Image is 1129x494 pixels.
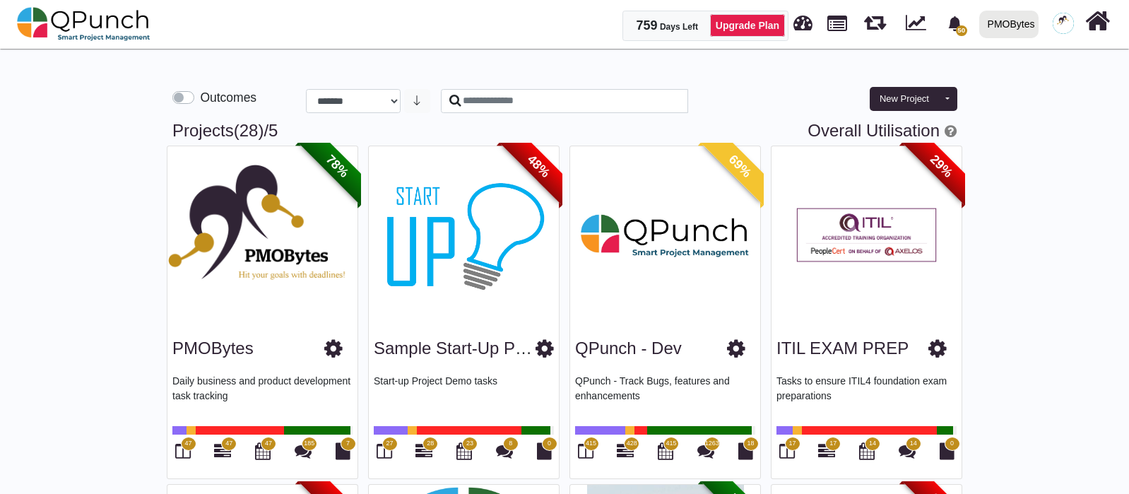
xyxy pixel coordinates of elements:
[295,442,312,459] i: Punch Discussions
[869,439,876,449] span: 14
[346,439,350,449] span: 7
[793,8,812,30] span: Dashboard
[214,448,231,459] a: 47
[870,87,939,111] button: New Project
[788,439,796,449] span: 17
[899,442,916,459] i: Punch Discussions
[939,1,974,45] a: bell fill50
[415,442,432,459] i: Gantt
[404,89,430,113] button: arrow down
[172,374,353,416] p: Daily business and product development task tracking
[500,127,578,206] span: 48%
[776,374,957,416] p: Tasks to ensure ITIL4 foundation exam preparations
[225,439,232,449] span: 47
[172,339,254,358] a: PMOBytes
[859,442,875,459] i: Calendar
[255,442,271,459] i: Calendar
[637,18,658,33] span: 759
[466,439,473,449] span: 23
[899,1,939,47] div: Dynamic Report
[950,439,954,449] span: 0
[818,442,835,459] i: Gantt
[184,439,191,449] span: 47
[265,439,272,449] span: 47
[666,439,676,449] span: 415
[705,439,719,449] span: 1263
[374,339,536,359] h3: Sample Start-up Project Template
[172,339,254,359] h3: PMOBytes
[456,442,472,459] i: Calendar
[214,442,231,459] i: Gantt
[537,442,552,459] i: Document Library
[496,442,513,459] i: Punch Discussions
[386,439,393,449] span: 27
[697,442,714,459] i: Punch Discussions
[776,339,909,359] h3: ITIL EXAM PREP
[427,439,434,449] span: 28
[902,127,981,206] span: 29%
[578,442,593,459] i: Board
[940,121,957,140] a: Help
[747,439,754,449] span: 18
[200,88,256,107] label: Outcomes
[738,442,753,459] i: Document Library
[234,121,264,140] span: Unarchived
[829,439,837,449] span: 17
[509,439,512,449] span: 8
[298,127,377,206] span: 78%
[808,121,940,140] a: Overall Utilisation
[377,442,392,459] i: Board
[1053,13,1074,34] span: Aamir Pmobytes
[1085,8,1110,35] i: Home
[947,16,962,31] svg: bell fill
[17,3,150,45] img: qpunch-sp.fa6292f.png
[548,439,551,449] span: 0
[710,14,785,37] a: Upgrade Plan
[575,339,682,358] a: QPunch - Dev
[988,12,1035,37] div: PMOBytes
[701,127,779,206] span: 69%
[942,11,967,36] div: Notification
[336,442,350,459] i: Document Library
[973,1,1044,47] a: PMOBytes
[374,339,629,358] a: Sample Start-up Project Template
[586,439,596,449] span: 415
[374,374,554,416] p: Start-up Project Demo tasks
[818,448,835,459] a: 17
[827,9,847,31] span: Projects
[779,442,795,459] i: Board
[172,121,957,141] h3: Projects /
[627,439,637,449] span: 428
[1053,13,1074,34] img: avatar
[268,121,278,140] span: Archived
[175,442,191,459] i: Board
[304,439,314,449] span: 185
[575,339,682,359] h3: QPunch - Dev
[1044,1,1082,46] a: avatar
[575,374,755,416] p: QPunch - Track Bugs, features and enhancements
[617,448,634,459] a: 428
[864,7,886,30] span: Iteration
[660,22,698,32] span: Days Left
[776,339,909,358] a: ITIL EXAM PREP
[411,95,422,106] svg: arrow down
[658,442,673,459] i: Calendar
[940,442,954,459] i: Document Library
[910,439,917,449] span: 14
[956,25,967,36] span: 50
[415,448,432,459] a: 28
[617,442,634,459] i: Gantt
